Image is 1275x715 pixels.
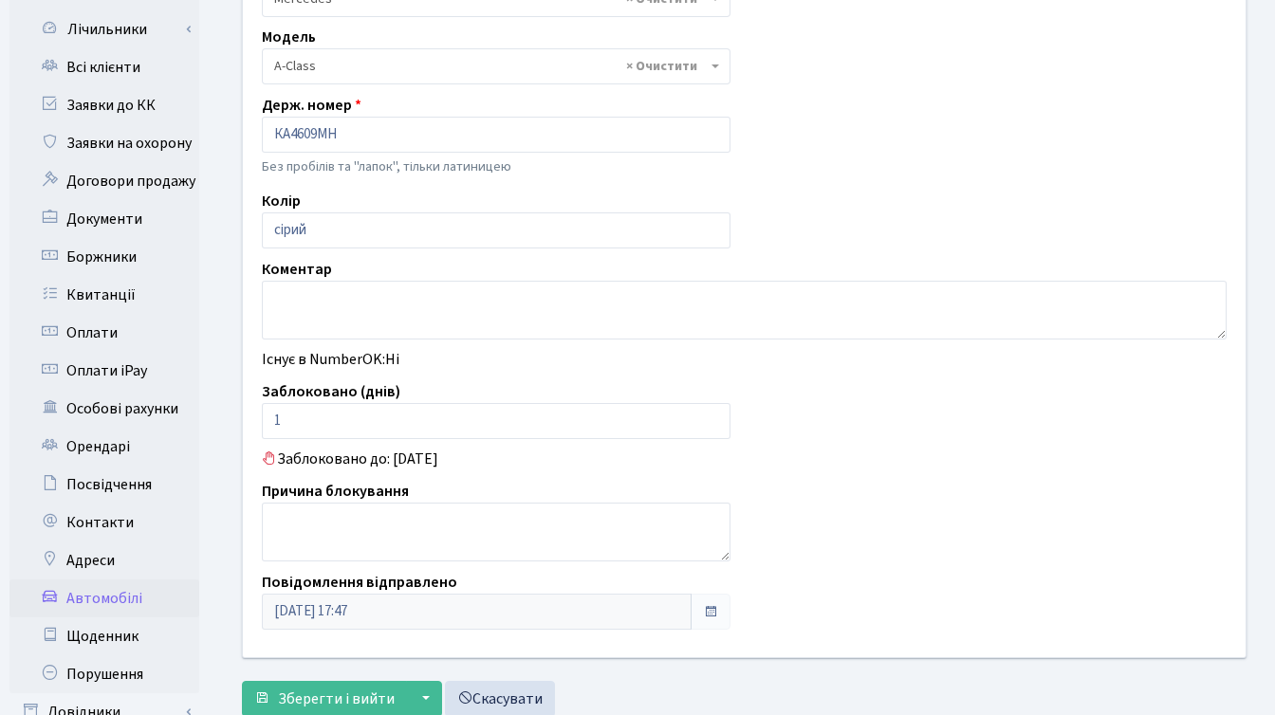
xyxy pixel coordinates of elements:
[262,48,730,84] span: A-Class
[9,200,199,238] a: Документи
[9,352,199,390] a: Оплати iPay
[274,57,707,76] span: A-Class
[9,428,199,466] a: Орендарі
[9,541,199,579] a: Адреси
[9,466,199,504] a: Посвідчення
[262,94,361,117] label: Держ. номер
[9,48,199,86] a: Всі клієнти
[262,156,730,177] p: Без пробілів та "лапок", тільки латиницею
[278,688,395,709] span: Зберегти і вийти
[9,579,199,617] a: Автомобілі
[9,162,199,200] a: Договори продажу
[626,57,697,76] span: Видалити всі елементи
[262,26,316,48] label: Модель
[9,314,199,352] a: Оплати
[248,348,1241,371] div: Існує в NumberOK:
[262,571,457,594] label: Повідомлення відправлено
[22,10,199,48] a: Лічильники
[9,655,199,693] a: Порушення
[9,390,199,428] a: Особові рахунки
[9,238,199,276] a: Боржники
[262,258,332,281] label: Коментар
[9,124,199,162] a: Заявки на охорону
[262,380,400,403] label: Заблоковано (днів)
[9,617,199,655] a: Щоденник
[9,86,199,124] a: Заявки до КК
[262,190,301,212] label: Колір
[248,448,1241,470] div: Заблоковано до: [DATE]
[9,504,199,541] a: Контакти
[9,276,199,314] a: Квитанції
[385,349,399,370] span: Ні
[262,480,409,503] label: Причина блокування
